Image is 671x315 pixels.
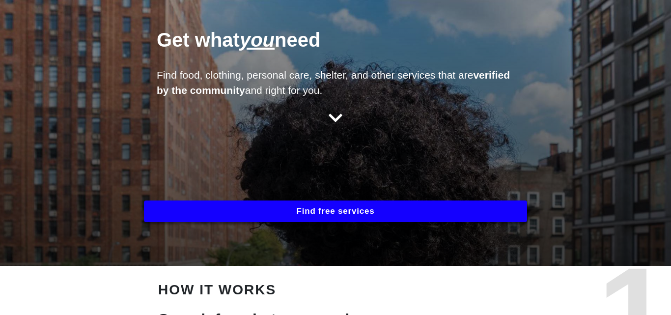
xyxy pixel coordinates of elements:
[144,200,527,222] button: Find free services
[158,282,513,298] h3: How it works
[157,28,520,63] h1: Get what need
[144,207,527,215] a: Find free services
[240,29,275,51] span: you
[157,67,514,98] p: Find food, clothing, personal care, shelter, and other services that are and right for you.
